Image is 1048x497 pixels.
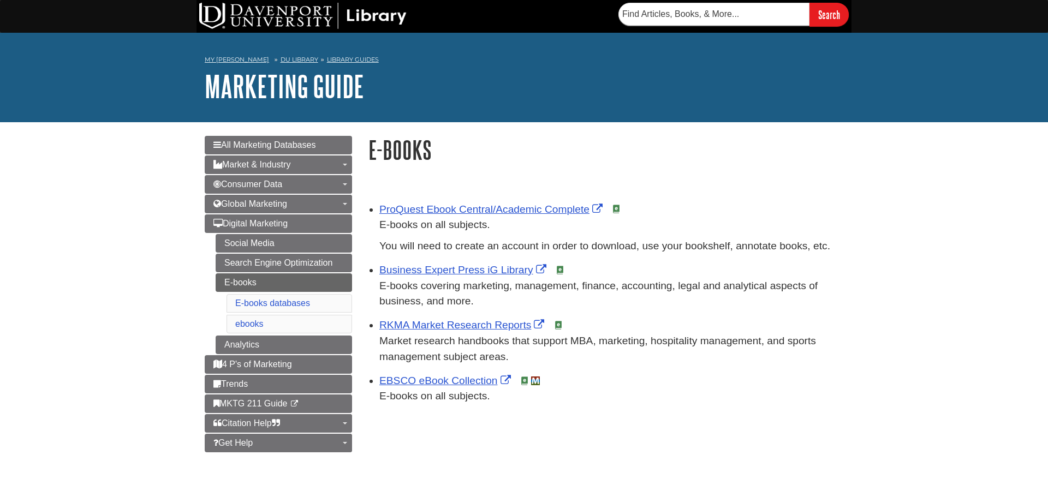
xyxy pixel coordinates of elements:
p: E-books on all subjects. [379,217,843,233]
a: Social Media [216,234,352,253]
a: Marketing Guide [205,69,364,103]
nav: breadcrumb [205,52,843,70]
a: Global Marketing [205,195,352,213]
a: E-books [216,273,352,292]
h1: E-books [368,136,843,164]
span: Get Help [213,438,253,447]
a: Consumer Data [205,175,352,194]
a: Analytics [216,336,352,354]
a: Market & Industry [205,155,352,174]
a: Library Guides [327,56,379,63]
span: Citation Help [213,418,280,428]
a: E-books databases [235,298,310,308]
span: 4 P's of Marketing [213,360,292,369]
span: Trends [213,379,248,388]
a: ProQuest Ebook Central/Academic Complete [379,203,605,215]
img: MeL (Michigan electronic Library) [531,376,540,385]
span: Digital Marketing [213,219,288,228]
a: Search Engine Optimization [216,254,352,272]
a: All Marketing Databases [205,136,352,154]
a: Business Expert Press iG Library [379,264,549,276]
span: All Marketing Databases [213,140,315,149]
a: DU Library [281,56,318,63]
p: E-books on all subjects. [379,388,843,404]
img: e-Book [612,205,621,213]
a: Digital Marketing [205,214,352,233]
i: This link opens in a new window [290,400,299,408]
input: Search [809,3,849,26]
img: e-Book [554,321,563,330]
a: My [PERSON_NAME] [205,55,269,64]
span: Global Marketing [213,199,287,208]
img: DU Library [199,3,407,29]
span: MKTG 211 Guide [213,399,288,408]
p: E-books covering marketing, management, finance, accounting, legal and analytical aspects of busi... [379,278,843,310]
img: e-Book [520,376,529,385]
span: Consumer Data [213,179,282,189]
a: EBSCO eBook Collection [379,375,514,386]
span: Market & Industry [213,160,290,169]
a: RKMA Market Research Reports [379,319,547,331]
div: Guide Page Menu [205,136,352,452]
a: Citation Help [205,414,352,433]
a: Get Help [205,434,352,452]
input: Find Articles, Books, & More... [618,3,809,26]
a: ebooks [235,319,264,328]
a: MKTG 211 Guide [205,394,352,413]
img: e-Book [556,266,564,274]
a: 4 P's of Marketing [205,355,352,374]
p: Market research handbooks that support MBA, marketing, hospitality management, and sports managem... [379,333,843,365]
p: You will need to create an account in order to download, use your bookshelf, annotate books, etc. [379,238,843,254]
form: Searches DU Library's articles, books, and more [618,3,849,26]
a: Trends [205,375,352,393]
